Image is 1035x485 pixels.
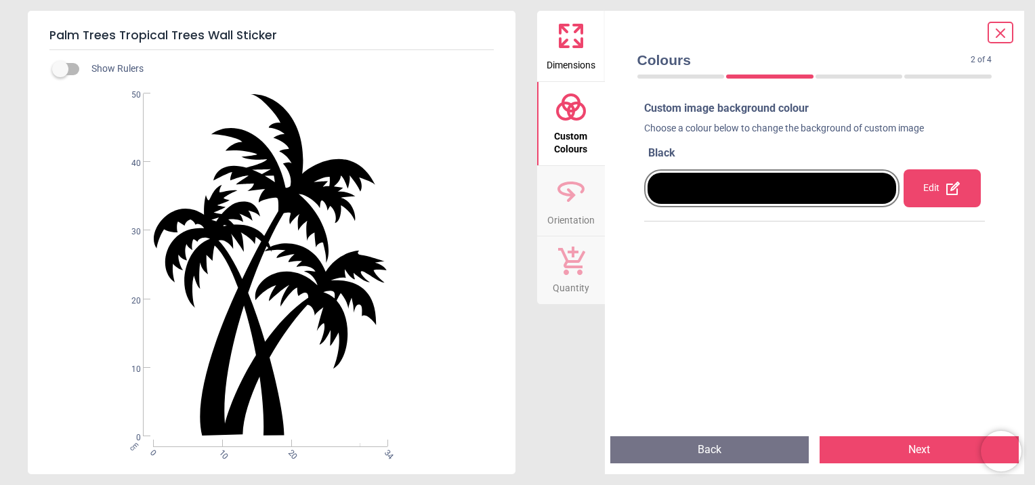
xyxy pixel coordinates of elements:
button: Dimensions [537,11,605,81]
span: Colours [637,50,971,70]
span: Custom image background colour [644,102,809,114]
span: 50 [115,89,141,101]
span: 30 [115,226,141,238]
span: Quantity [553,275,589,295]
button: Quantity [537,236,605,304]
h5: Palm Trees Tropical Trees Wall Sticker [49,22,494,50]
div: Edit [904,169,980,207]
span: Dimensions [547,52,595,72]
span: 2 of 4 [971,54,992,66]
span: 20 [285,448,294,457]
button: Back [610,436,809,463]
div: Show Rulers [60,61,515,77]
button: Next [820,436,1019,463]
button: Custom Colours [537,82,605,165]
iframe: Brevo live chat [981,431,1021,471]
span: 34 [381,448,390,457]
span: 0 [115,432,141,444]
div: Black [648,146,986,161]
span: 40 [115,158,141,169]
span: cm [128,440,140,452]
button: Orientation [537,166,605,236]
span: 10 [216,448,225,457]
span: Custom Colours [538,123,604,156]
span: 0 [147,448,156,457]
span: 10 [115,364,141,375]
span: Orientation [547,207,595,228]
div: Choose a colour below to change the background of custom image [644,122,986,141]
span: 20 [115,295,141,307]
